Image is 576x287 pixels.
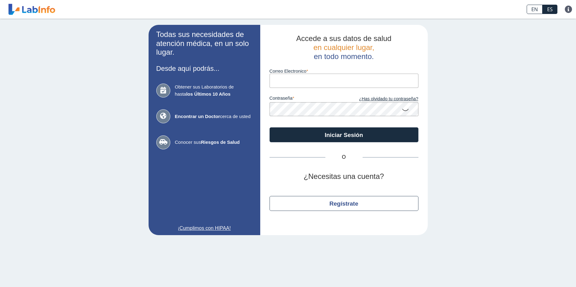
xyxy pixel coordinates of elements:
span: en todo momento. [314,52,374,61]
h2: Todas sus necesidades de atención médica, en un solo lugar. [156,30,252,57]
span: O [325,153,363,161]
a: ¿Has olvidado tu contraseña? [344,96,418,102]
a: ES [543,5,557,14]
b: Encontrar un Doctor [175,114,220,119]
button: Iniciar Sesión [270,127,418,142]
h2: ¿Necesitas una cuenta? [270,172,418,181]
span: en cualquier lugar, [313,43,374,52]
span: Accede a sus datos de salud [296,34,391,43]
span: cerca de usted [175,113,252,120]
label: contraseña [270,96,344,102]
b: los Últimos 10 Años [186,91,230,97]
label: Correo Electronico [270,69,418,74]
span: Conocer sus [175,139,252,146]
a: EN [527,5,543,14]
button: Regístrate [270,196,418,211]
span: Obtener sus Laboratorios de hasta [175,84,252,98]
a: ¡Cumplimos con HIPAA! [156,225,252,232]
h3: Desde aquí podrás... [156,65,252,72]
b: Riesgos de Salud [201,139,240,145]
